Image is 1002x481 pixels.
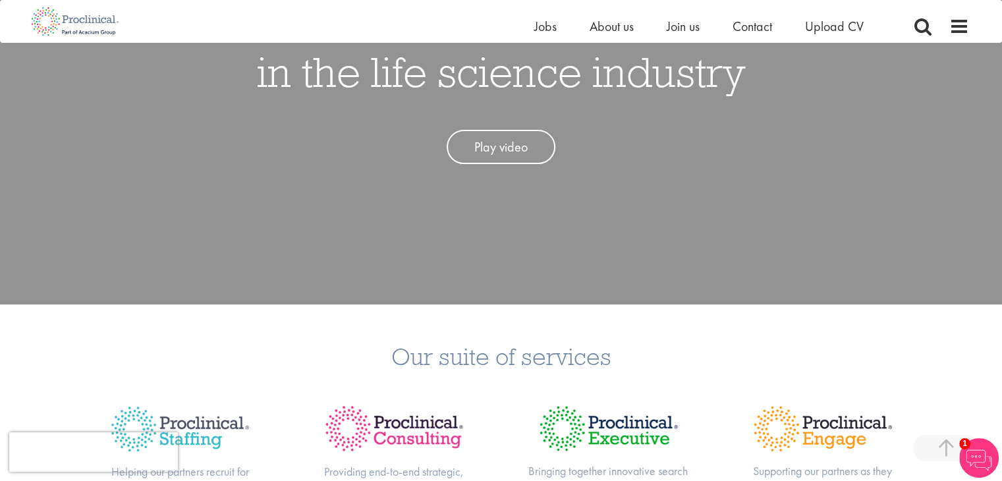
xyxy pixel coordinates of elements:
[959,438,999,478] img: Chatbot
[959,438,970,449] span: 1
[733,18,772,35] a: Contact
[742,395,903,463] img: Proclinical Title
[667,18,700,35] a: Join us
[534,18,557,35] a: Jobs
[10,344,992,368] h3: Our suite of services
[314,395,475,463] img: Proclinical Title
[447,130,555,165] a: Play video
[590,18,634,35] a: About us
[528,395,689,463] img: Proclinical Title
[805,18,864,35] a: Upload CV
[99,395,261,463] img: Proclinical Title
[9,432,178,472] iframe: reCAPTCHA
